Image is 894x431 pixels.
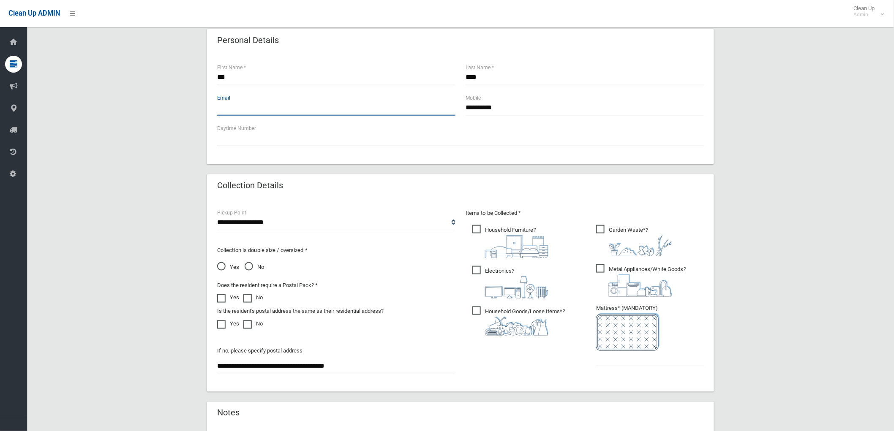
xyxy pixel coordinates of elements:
[850,5,883,18] span: Clean Up
[609,266,686,297] i: ?
[485,235,548,258] img: aa9efdbe659d29b613fca23ba79d85cb.png
[609,235,672,256] img: 4fd8a5c772b2c999c83690221e5242e0.png
[207,177,293,194] header: Collection Details
[854,11,875,18] small: Admin
[243,293,263,303] label: No
[207,32,289,49] header: Personal Details
[596,264,686,297] span: Metal Appliances/White Goods
[217,319,239,329] label: Yes
[243,319,263,329] label: No
[596,305,704,351] span: Mattress* (MANDATORY)
[217,306,384,316] label: Is the resident's postal address the same as their residential address?
[466,208,704,218] p: Items to be Collected *
[217,346,303,356] label: If no, please specify postal address
[609,227,672,256] i: ?
[472,266,548,298] span: Electronics
[485,317,548,336] img: b13cc3517677393f34c0a387616ef184.png
[609,274,672,297] img: 36c1b0289cb1767239cdd3de9e694f19.png
[485,308,565,336] i: ?
[217,280,318,290] label: Does the resident require a Postal Pack? *
[485,227,548,258] i: ?
[472,306,565,336] span: Household Goods/Loose Items*
[8,9,60,17] span: Clean Up ADMIN
[596,313,660,351] img: e7408bece873d2c1783593a074e5cb2f.png
[217,293,239,303] label: Yes
[485,268,548,298] i: ?
[472,225,548,258] span: Household Furniture
[217,245,455,255] p: Collection is double size / oversized *
[217,262,239,272] span: Yes
[245,262,264,272] span: No
[207,405,250,421] header: Notes
[485,276,548,298] img: 394712a680b73dbc3d2a6a3a7ffe5a07.png
[596,225,672,256] span: Garden Waste*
